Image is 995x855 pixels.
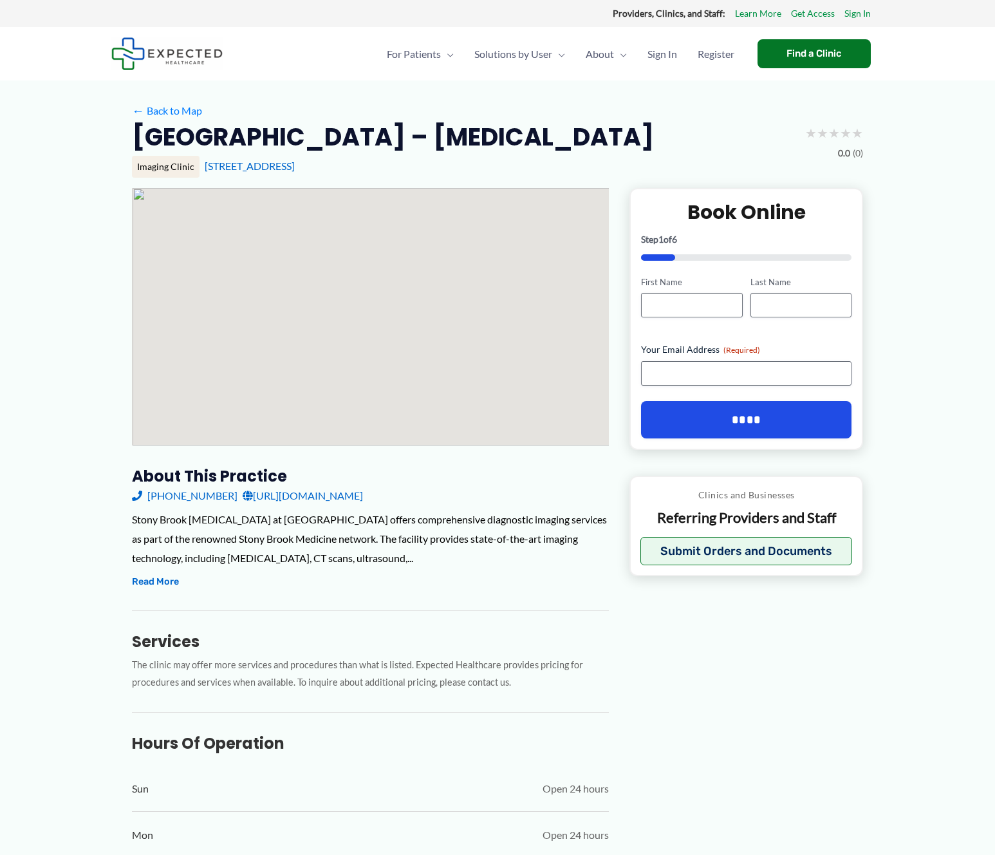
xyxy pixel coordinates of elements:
h3: Hours of Operation [132,733,609,753]
strong: Providers, Clinics, and Staff: [613,8,725,19]
p: Step of [641,235,851,244]
span: (Required) [723,345,760,355]
h3: About this practice [132,466,609,486]
a: Solutions by UserMenu Toggle [464,32,575,77]
span: Menu Toggle [441,32,454,77]
label: First Name [641,276,742,288]
a: Find a Clinic [758,39,871,68]
label: Your Email Address [641,343,851,356]
a: Sign In [637,32,687,77]
p: Referring Providers and Staff [640,509,852,527]
h3: Services [132,632,609,652]
span: ★ [851,121,863,145]
a: Get Access [791,5,835,22]
span: About [586,32,614,77]
nav: Primary Site Navigation [377,32,745,77]
span: Solutions by User [474,32,552,77]
a: [PHONE_NUMBER] [132,486,237,505]
span: ★ [828,121,840,145]
a: Learn More [735,5,781,22]
a: Register [687,32,745,77]
span: ★ [840,121,851,145]
div: Stony Brook [MEDICAL_DATA] at [GEOGRAPHIC_DATA] offers comprehensive diagnostic imaging services ... [132,510,609,567]
a: Sign In [844,5,871,22]
span: Sign In [647,32,677,77]
span: Menu Toggle [552,32,565,77]
div: Imaging Clinic [132,156,200,178]
a: For PatientsMenu Toggle [377,32,464,77]
span: For Patients [387,32,441,77]
span: 1 [658,234,664,245]
p: Clinics and Businesses [640,487,852,503]
span: Sun [132,779,149,798]
label: Last Name [750,276,851,288]
a: ←Back to Map [132,101,202,120]
span: Register [698,32,734,77]
span: Open 24 hours [543,825,609,845]
a: AboutMenu Toggle [575,32,637,77]
img: Expected Healthcare Logo - side, dark font, small [111,37,223,70]
span: Mon [132,825,153,845]
span: Open 24 hours [543,779,609,798]
h2: [GEOGRAPHIC_DATA] – [MEDICAL_DATA] [132,121,654,153]
span: Menu Toggle [614,32,627,77]
button: Read More [132,574,179,590]
button: Submit Orders and Documents [640,537,852,565]
span: ★ [805,121,817,145]
a: [URL][DOMAIN_NAME] [243,486,363,505]
span: 6 [672,234,677,245]
span: 0.0 [838,145,850,162]
span: ← [132,104,144,117]
h2: Book Online [641,200,851,225]
p: The clinic may offer more services and procedures than what is listed. Expected Healthcare provid... [132,657,609,691]
span: ★ [817,121,828,145]
a: [STREET_ADDRESS] [205,160,295,172]
span: (0) [853,145,863,162]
